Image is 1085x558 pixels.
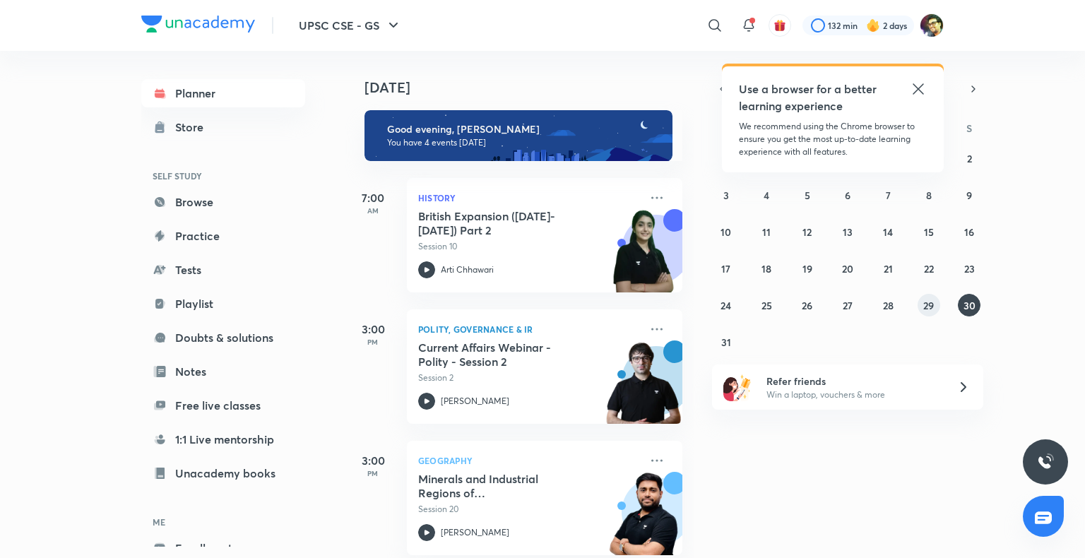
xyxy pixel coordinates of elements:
[755,220,778,243] button: August 11, 2025
[958,220,980,243] button: August 16, 2025
[796,257,819,280] button: August 19, 2025
[715,257,737,280] button: August 17, 2025
[802,299,812,312] abbr: August 26, 2025
[141,113,305,141] a: Store
[883,225,893,239] abbr: August 14, 2025
[926,189,932,202] abbr: August 8, 2025
[605,209,682,307] img: unacademy
[958,294,980,316] button: August 30, 2025
[918,294,940,316] button: August 29, 2025
[364,79,696,96] h4: [DATE]
[877,184,899,206] button: August 7, 2025
[966,121,972,135] abbr: Saturday
[920,13,944,37] img: Mukesh Kumar Shahi
[836,184,859,206] button: August 6, 2025
[764,189,769,202] abbr: August 4, 2025
[721,299,731,312] abbr: August 24, 2025
[141,290,305,318] a: Playlist
[755,184,778,206] button: August 4, 2025
[866,18,880,32] img: streak
[766,374,940,388] h6: Refer friends
[836,220,859,243] button: August 13, 2025
[877,257,899,280] button: August 21, 2025
[141,16,255,32] img: Company Logo
[1037,453,1054,470] img: ttu
[364,110,672,161] img: evening
[918,257,940,280] button: August 22, 2025
[141,256,305,284] a: Tests
[964,225,974,239] abbr: August 16, 2025
[141,79,305,107] a: Planner
[766,388,940,401] p: Win a laptop, vouchers & more
[418,472,594,500] h5: Minerals and Industrial Regions of India - I
[715,331,737,353] button: August 31, 2025
[175,119,212,136] div: Store
[345,338,401,346] p: PM
[739,81,879,114] h5: Use a browser for a better learning experience
[761,262,771,275] abbr: August 18, 2025
[755,294,778,316] button: August 25, 2025
[877,294,899,316] button: August 28, 2025
[418,452,640,469] p: Geography
[721,225,731,239] abbr: August 10, 2025
[836,257,859,280] button: August 20, 2025
[796,220,819,243] button: August 12, 2025
[886,189,891,202] abbr: August 7, 2025
[773,19,786,32] img: avatar
[877,220,899,243] button: August 14, 2025
[141,510,305,534] h6: ME
[883,299,894,312] abbr: August 28, 2025
[141,164,305,188] h6: SELF STUDY
[418,240,640,253] p: Session 10
[966,189,972,202] abbr: August 9, 2025
[761,299,772,312] abbr: August 25, 2025
[721,262,730,275] abbr: August 17, 2025
[805,189,810,202] abbr: August 5, 2025
[762,225,771,239] abbr: August 11, 2025
[418,189,640,206] p: History
[924,225,934,239] abbr: August 15, 2025
[842,262,853,275] abbr: August 20, 2025
[418,340,594,369] h5: Current Affairs Webinar - Polity - Session 2
[843,299,853,312] abbr: August 27, 2025
[345,321,401,338] h5: 3:00
[918,220,940,243] button: August 15, 2025
[418,503,640,516] p: Session 20
[141,323,305,352] a: Doubts & solutions
[441,263,494,276] p: Arti Chhawari
[845,189,850,202] abbr: August 6, 2025
[141,425,305,453] a: 1:1 Live mentorship
[715,220,737,243] button: August 10, 2025
[418,209,594,237] h5: British Expansion (1757- 1857) Part 2
[802,225,812,239] abbr: August 12, 2025
[345,189,401,206] h5: 7:00
[605,340,682,438] img: unacademy
[958,257,980,280] button: August 23, 2025
[964,299,976,312] abbr: August 30, 2025
[345,206,401,215] p: AM
[345,452,401,469] h5: 3:00
[290,11,410,40] button: UPSC CSE - GS
[141,222,305,250] a: Practice
[918,184,940,206] button: August 8, 2025
[715,184,737,206] button: August 3, 2025
[418,321,640,338] p: Polity, Governance & IR
[802,262,812,275] abbr: August 19, 2025
[796,184,819,206] button: August 5, 2025
[923,299,934,312] abbr: August 29, 2025
[387,137,660,148] p: You have 4 events [DATE]
[418,372,640,384] p: Session 2
[387,123,660,136] h6: Good evening, [PERSON_NAME]
[141,16,255,36] a: Company Logo
[715,294,737,316] button: August 24, 2025
[739,120,927,158] p: We recommend using the Chrome browser to ensure you get the most up-to-date learning experience w...
[141,459,305,487] a: Unacademy books
[964,262,975,275] abbr: August 23, 2025
[441,526,509,539] p: [PERSON_NAME]
[723,373,752,401] img: referral
[843,225,853,239] abbr: August 13, 2025
[924,262,934,275] abbr: August 22, 2025
[755,257,778,280] button: August 18, 2025
[958,147,980,170] button: August 2, 2025
[796,294,819,316] button: August 26, 2025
